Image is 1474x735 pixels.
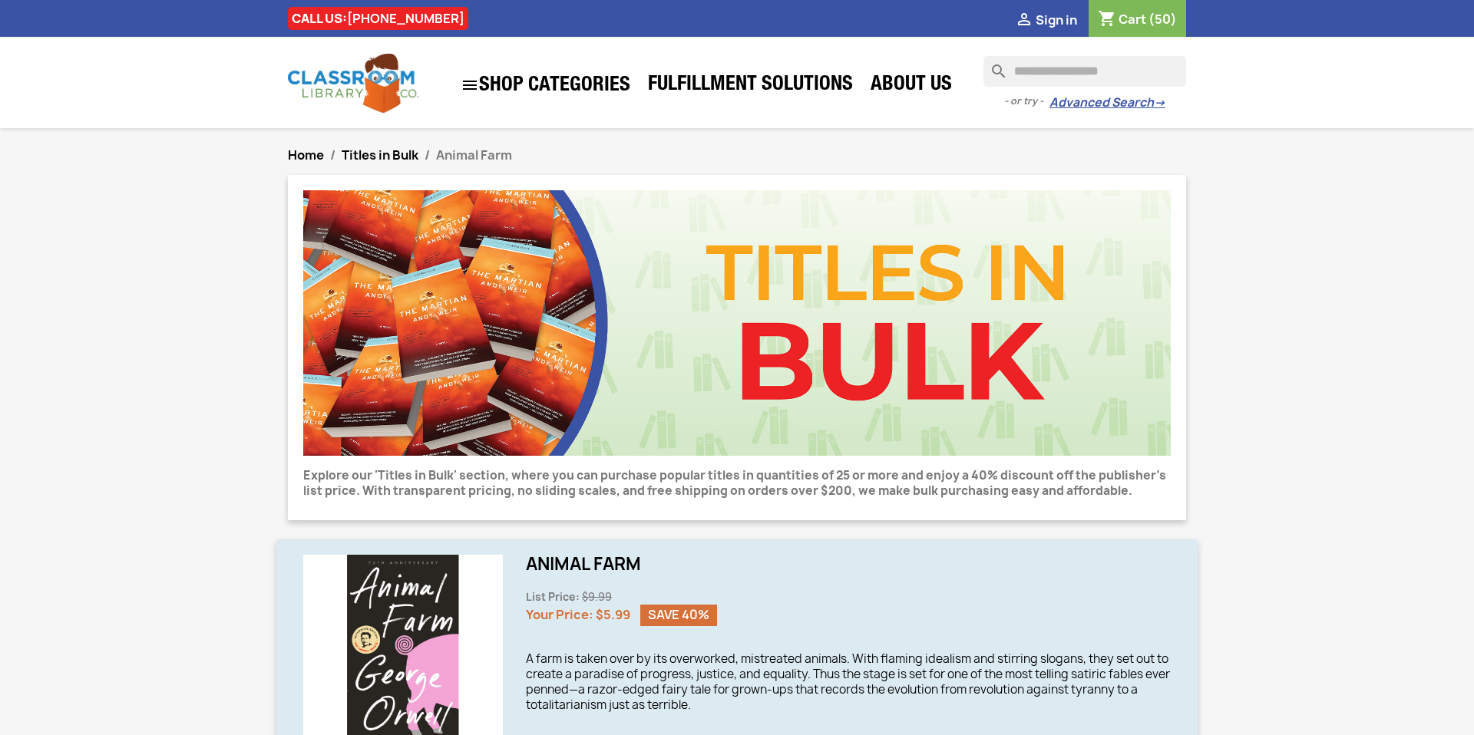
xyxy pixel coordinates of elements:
h1: Animal Farm [526,555,1171,573]
i: shopping_cart [1098,11,1116,29]
a: Advanced Search→ [1049,95,1165,110]
div: CALL US: [288,7,468,30]
span: $5.99 [596,606,630,623]
a: Shopping cart link containing 50 product(s) [1098,11,1177,28]
a: SHOP CATEGORIES [453,68,638,102]
a: Home [288,147,324,163]
span: (50) [1148,11,1177,28]
img: Classroom Library Company [288,54,418,113]
span: - or try - [1004,94,1049,109]
span: Cart [1119,11,1146,28]
span: List Price: [526,590,580,604]
p: Explore our 'Titles in Bulk' section, where you can purchase popular titles in quantities of 25 o... [303,468,1171,499]
img: CLC_Bulk.jpg [303,190,1171,456]
p: A farm is taken over by its overworked, mistreated animals. With flaming idealism and stirring sl... [526,651,1171,713]
a:  Sign in [1015,12,1077,28]
span: Animal Farm [436,147,512,163]
i: search [983,56,1002,74]
span: $9.99 [582,590,612,604]
i:  [1015,12,1033,30]
span: Save 40% [640,605,717,626]
i:  [461,76,479,94]
span: Your Price: [526,606,593,623]
span: → [1154,95,1165,110]
a: Fulfillment Solutions [640,71,861,101]
a: [PHONE_NUMBER] [347,10,464,27]
a: About Us [863,71,960,101]
input: Search [983,56,1186,87]
span: Sign in [1036,12,1077,28]
a: Titles in Bulk [342,147,418,163]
